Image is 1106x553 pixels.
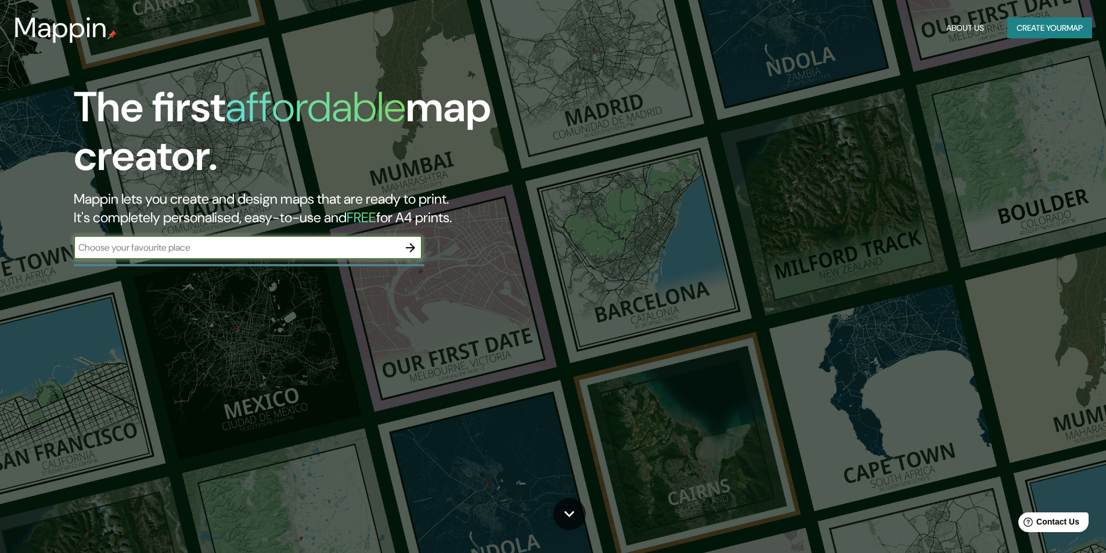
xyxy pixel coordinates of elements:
[1007,17,1092,39] button: Create yourmap
[74,83,627,190] h1: The first map creator.
[1003,508,1093,540] iframe: Help widget launcher
[74,241,399,254] input: Choose your favourite place
[225,80,406,134] h1: affordable
[14,12,107,44] h3: Mappin
[107,30,117,39] img: mappin-pin
[74,190,627,227] h2: Mappin lets you create and design maps that are ready to print. It's completely personalised, eas...
[942,17,989,39] button: About Us
[347,208,376,226] h5: FREE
